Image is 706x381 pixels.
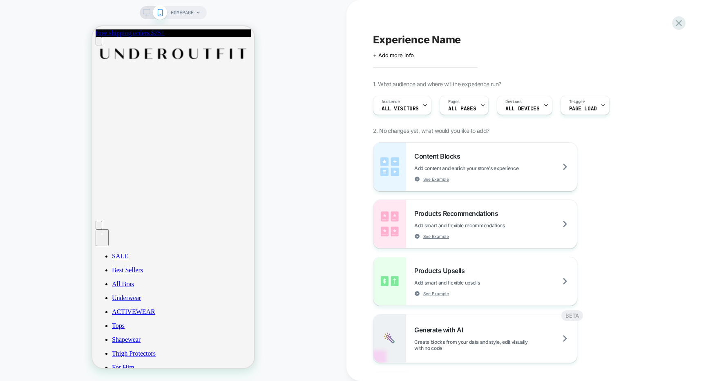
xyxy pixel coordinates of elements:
[171,6,194,19] span: HOMEPAGE
[561,310,583,321] div: BETA
[3,203,16,220] button: Open cart
[423,176,449,182] span: See Example
[3,195,10,203] button: Open search
[3,3,165,11] div: 1 / 1
[7,204,13,211] div: 6
[20,268,159,276] a: Underwear
[505,99,521,105] span: Devices
[20,324,159,331] a: Thigh Protectors
[3,187,159,194] a: Go to account page
[414,326,467,334] span: Generate with AI
[448,106,476,112] span: ALL PAGES
[414,152,464,160] span: Content Blocks
[20,254,159,262] a: All Bras
[373,34,461,46] span: Experience Name
[20,226,159,234] a: SALE
[414,339,577,351] span: Create blocks from your data and style, edit visually with no code
[414,209,502,217] span: Products Recommendations
[20,240,159,248] a: Best Sellers
[414,267,469,275] span: Products Upsells
[423,233,449,239] span: See Example
[3,30,159,37] a: Go to homepage
[569,106,597,112] span: Page Load
[382,99,400,105] span: Audience
[382,106,419,112] span: All Visitors
[20,296,159,303] a: Tops
[20,310,159,317] a: Shapewear
[414,165,559,171] span: Add content and enrich your store's experience
[373,81,501,87] span: 1. What audience and where will the experience run?
[373,52,414,58] span: + Add more info
[3,19,159,36] img: Logo
[3,3,72,10] a: Free shipping orders $75+
[448,99,460,105] span: Pages
[414,222,546,229] span: Add smart and flexible recommendations
[20,338,159,345] a: For Him
[373,127,489,134] span: 2. No changes yet, what would you like to add?
[569,99,585,105] span: Trigger
[414,280,521,286] span: Add smart and flexible upsells
[20,282,159,289] a: ACTIVEWEAR
[505,106,539,112] span: ALL DEVICES
[423,291,449,296] span: See Example
[3,11,10,19] button: Open menu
